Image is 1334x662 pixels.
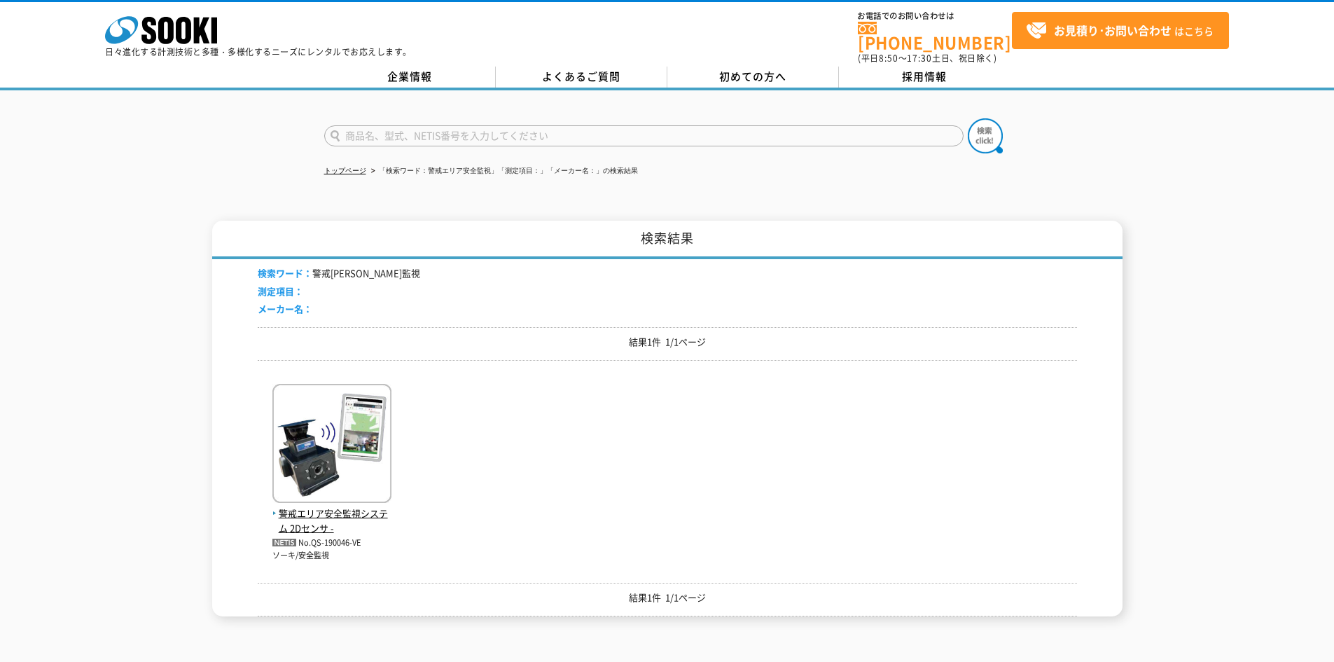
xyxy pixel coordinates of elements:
p: 結果1件 1/1ページ [258,591,1077,605]
span: 17:30 [907,52,932,64]
img: - [272,384,391,506]
span: 警戒エリア安全監視システム 2Dセンサ - [272,506,391,536]
li: 警戒[PERSON_NAME]監視 [258,266,420,281]
p: 結果1件 1/1ページ [258,335,1077,350]
img: btn_search.png [968,118,1003,153]
span: 測定項目： [258,284,303,298]
a: 企業情報 [324,67,496,88]
span: 初めての方へ [719,69,786,84]
input: 商品名、型式、NETIS番号を入力してください [324,125,964,146]
p: 日々進化する計測技術と多種・多様化するニーズにレンタルでお応えします。 [105,48,412,56]
span: メーカー名： [258,302,312,315]
span: (平日 ～ 土日、祝日除く) [858,52,996,64]
a: トップページ [324,167,366,174]
span: 8:50 [879,52,898,64]
a: よくあるご質問 [496,67,667,88]
p: ソーキ/安全監視 [272,550,391,562]
a: お見積り･お問い合わせはこちら [1012,12,1229,49]
strong: お見積り･お問い合わせ [1054,22,1172,39]
a: 警戒エリア安全監視システム 2Dセンサ - [272,492,391,535]
a: 初めての方へ [667,67,839,88]
li: 「検索ワード：警戒エリア安全監視」「測定項目：」「メーカー名：」の検索結果 [368,164,638,179]
span: はこちら [1026,20,1214,41]
p: No.QS-190046-VE [272,536,391,551]
span: 検索ワード： [258,266,312,280]
a: [PHONE_NUMBER] [858,22,1012,50]
h1: 検索結果 [212,221,1123,259]
span: お電話でのお問い合わせは [858,12,1012,20]
a: 採用情報 [839,67,1010,88]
